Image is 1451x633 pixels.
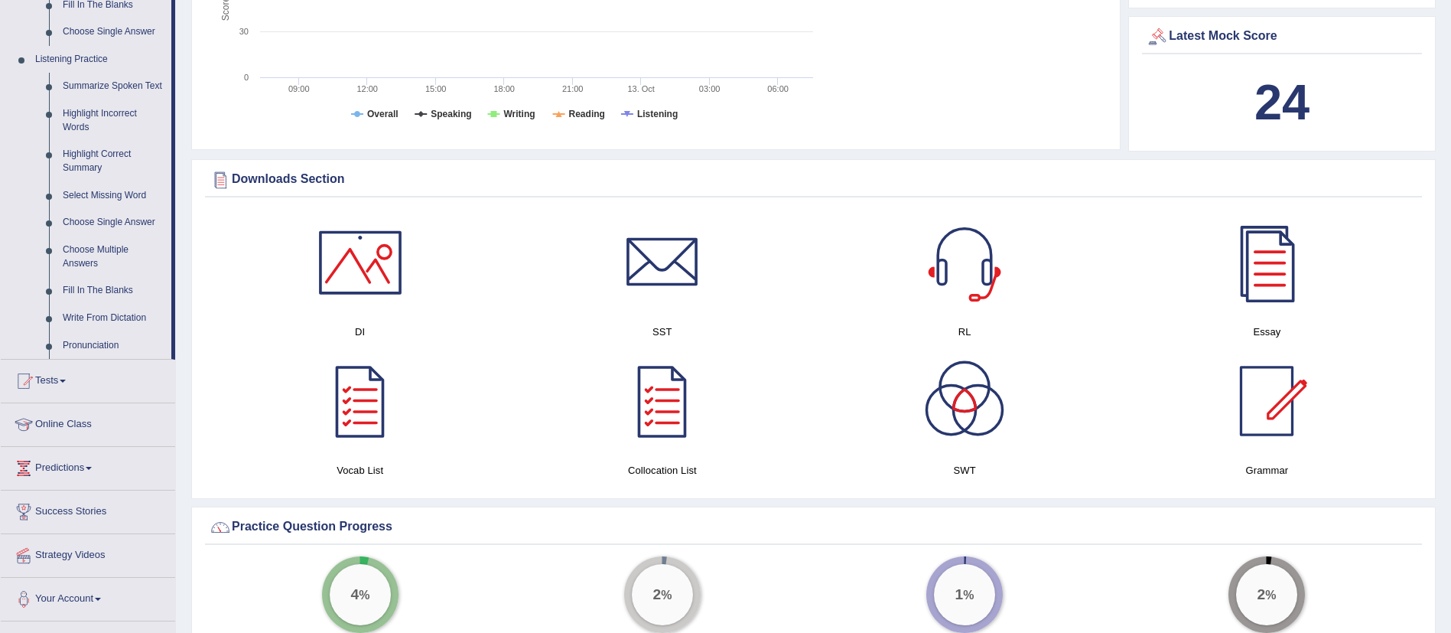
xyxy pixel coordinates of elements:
[244,73,249,82] text: 0
[627,84,654,93] tspan: 13. Oct
[1,491,175,529] a: Success Stories
[1124,462,1410,478] h4: Grammar
[56,209,171,237] a: Choose Single Answer
[821,462,1108,478] h4: SWT
[56,100,171,141] a: Highlight Incorrect Words
[28,46,171,73] a: Listening Practice
[699,84,721,93] text: 03:00
[934,564,995,625] div: %
[632,564,693,625] div: %
[56,332,171,360] a: Pronunciation
[1,534,175,573] a: Strategy Videos
[637,109,678,119] tspan: Listening
[350,586,359,603] big: 4
[56,305,171,332] a: Write From Dictation
[425,84,447,93] text: 15:00
[367,109,399,119] tspan: Overall
[216,324,503,340] h4: DI
[288,84,310,93] text: 09:00
[356,84,378,93] text: 12:00
[209,168,1418,191] div: Downloads Section
[562,84,584,93] text: 21:00
[330,564,391,625] div: %
[1124,324,1410,340] h4: Essay
[1,447,175,485] a: Predictions
[239,27,249,36] text: 30
[519,462,805,478] h4: Collocation List
[1,403,175,442] a: Online Class
[503,109,535,119] tspan: Writing
[821,324,1108,340] h4: RL
[1,360,175,398] a: Tests
[209,516,1418,539] div: Practice Question Progress
[56,277,171,305] a: Fill In The Blanks
[569,109,605,119] tspan: Reading
[216,462,503,478] h4: Vocab List
[519,324,805,340] h4: SST
[767,84,789,93] text: 06:00
[1257,586,1266,603] big: 2
[1254,74,1309,130] b: 24
[56,237,171,277] a: Choose Multiple Answers
[56,73,171,100] a: Summarize Spoken Text
[1236,564,1297,625] div: %
[56,141,171,181] a: Highlight Correct Summary
[652,586,661,603] big: 2
[56,18,171,46] a: Choose Single Answer
[1,578,175,616] a: Your Account
[1146,25,1418,48] div: Latest Mock Score
[431,109,471,119] tspan: Speaking
[955,586,964,603] big: 1
[56,182,171,210] a: Select Missing Word
[493,84,515,93] text: 18:00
